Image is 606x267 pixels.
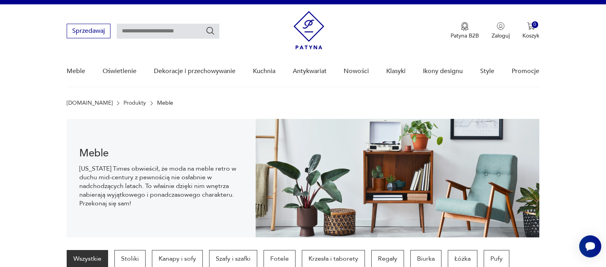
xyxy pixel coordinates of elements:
img: Ikona medalu [461,22,469,31]
div: 0 [532,21,539,28]
a: Klasyki [386,56,406,86]
a: Ikona medaluPatyna B2B [451,22,479,39]
a: Produkty [123,100,146,106]
p: Koszyk [522,32,539,39]
img: Patyna - sklep z meblami i dekoracjami vintage [294,11,324,49]
button: Sprzedawaj [67,24,110,38]
button: 0Koszyk [522,22,539,39]
p: Zaloguj [492,32,510,39]
img: Meble [256,119,539,237]
p: [US_STATE] Times obwieścił, że moda na meble retro w duchu mid-century z pewnością nie osłabnie w... [79,164,243,208]
img: Ikona koszyka [527,22,535,30]
button: Zaloguj [492,22,510,39]
a: [DOMAIN_NAME] [67,100,113,106]
a: Style [480,56,494,86]
a: Meble [67,56,85,86]
a: Oświetlenie [103,56,137,86]
a: Sprzedawaj [67,29,110,34]
p: Patyna B2B [451,32,479,39]
a: Dekoracje i przechowywanie [154,56,236,86]
a: Antykwariat [293,56,327,86]
a: Ikony designu [423,56,463,86]
a: Nowości [344,56,369,86]
img: Ikonka użytkownika [497,22,505,30]
a: Promocje [512,56,539,86]
iframe: Smartsupp widget button [579,235,601,258]
a: Kuchnia [253,56,275,86]
h1: Meble [79,149,243,158]
button: Patyna B2B [451,22,479,39]
p: Meble [157,100,173,106]
button: Szukaj [206,26,215,36]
